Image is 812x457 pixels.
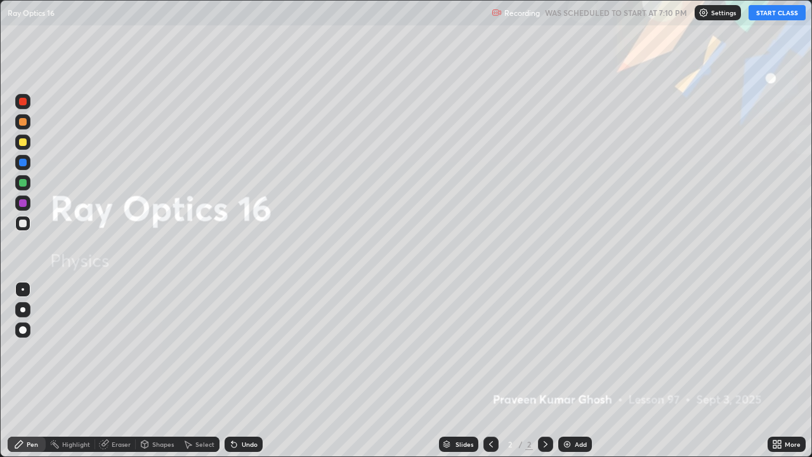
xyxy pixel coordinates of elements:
[519,440,523,448] div: /
[545,7,687,18] h5: WAS SCHEDULED TO START AT 7:10 PM
[525,439,533,450] div: 2
[749,5,806,20] button: START CLASS
[711,10,736,16] p: Settings
[27,441,38,447] div: Pen
[504,8,540,18] p: Recording
[575,441,587,447] div: Add
[152,441,174,447] div: Shapes
[195,441,214,447] div: Select
[562,439,572,449] img: add-slide-button
[785,441,801,447] div: More
[242,441,258,447] div: Undo
[8,8,55,18] p: Ray Optics 16
[455,441,473,447] div: Slides
[492,8,502,18] img: recording.375f2c34.svg
[504,440,516,448] div: 2
[112,441,131,447] div: Eraser
[62,441,90,447] div: Highlight
[698,8,709,18] img: class-settings-icons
